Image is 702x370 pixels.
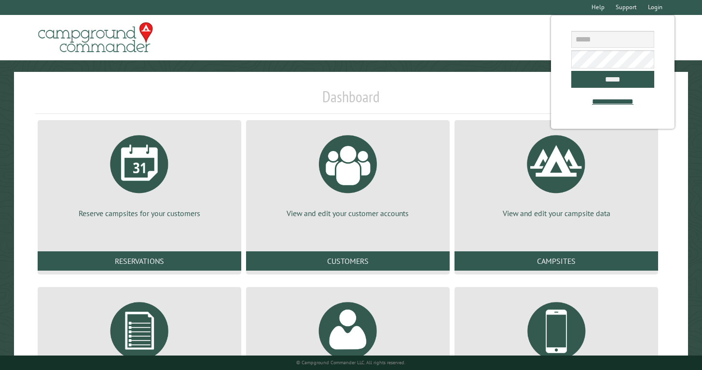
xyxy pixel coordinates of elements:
[49,208,230,219] p: Reserve campsites for your customers
[454,251,658,271] a: Campsites
[466,208,647,219] p: View and edit your campsite data
[38,251,241,271] a: Reservations
[35,19,156,56] img: Campground Commander
[246,251,450,271] a: Customers
[258,208,438,219] p: View and edit your customer accounts
[466,128,647,219] a: View and edit your campsite data
[296,359,405,366] small: © Campground Commander LLC. All rights reserved.
[49,128,230,219] a: Reserve campsites for your customers
[35,87,667,114] h1: Dashboard
[258,128,438,219] a: View and edit your customer accounts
